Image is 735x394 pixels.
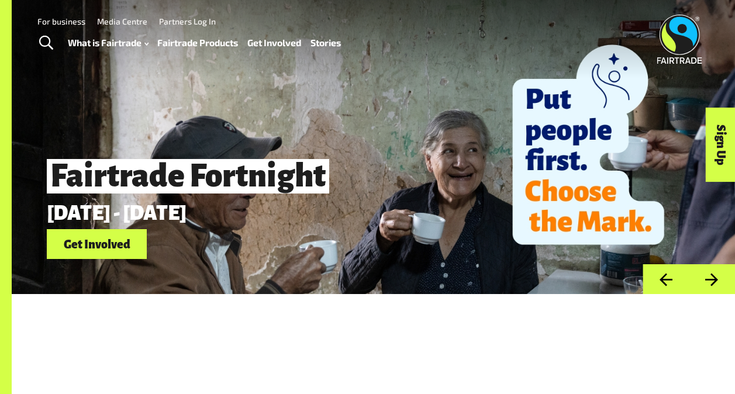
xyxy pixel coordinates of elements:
a: For business [37,16,85,26]
a: Partners Log In [159,16,216,26]
a: Media Centre [97,16,147,26]
button: Next [689,264,735,294]
img: Fairtrade Australia New Zealand logo [657,15,702,64]
button: Previous [643,264,689,294]
p: [DATE] - [DATE] [47,203,589,225]
a: Toggle Search [32,29,60,58]
a: What is Fairtrade [68,34,149,51]
a: Get Involved [247,34,301,51]
a: Fairtrade Products [157,34,238,51]
a: Stories [310,34,341,51]
a: Get Involved [47,229,147,259]
span: Fairtrade Fortnight [47,159,329,193]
